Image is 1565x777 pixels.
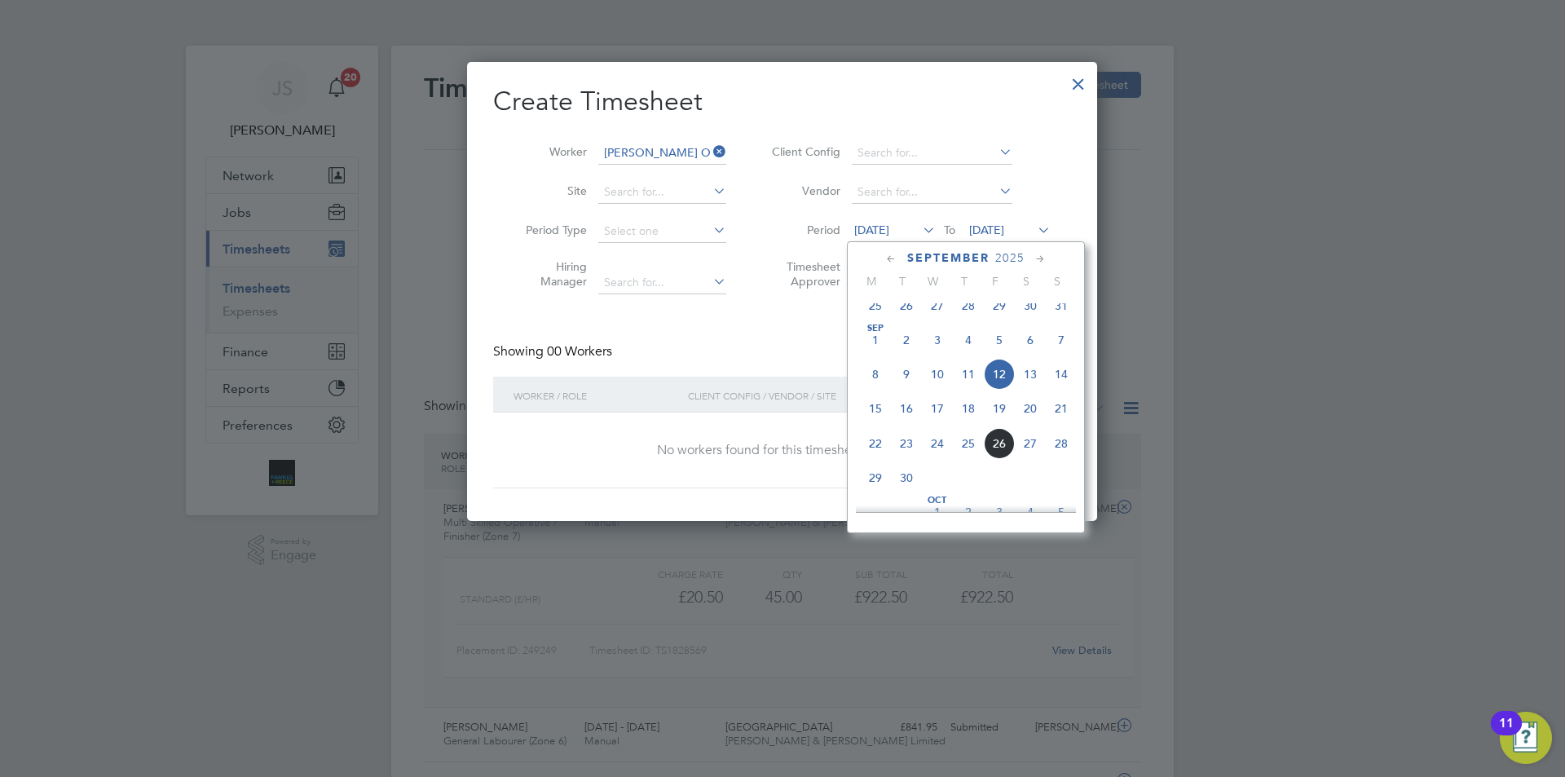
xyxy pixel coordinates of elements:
[767,183,840,198] label: Vendor
[1500,712,1552,764] button: Open Resource Center, 11 new notifications
[514,144,587,159] label: Worker
[984,497,1015,528] span: 3
[1011,274,1042,289] span: S
[1046,290,1077,321] span: 31
[854,223,889,237] span: [DATE]
[891,324,922,355] span: 2
[922,497,953,505] span: Oct
[1046,324,1077,355] span: 7
[922,290,953,321] span: 27
[953,428,984,459] span: 25
[1046,428,1077,459] span: 28
[1046,359,1077,390] span: 14
[980,274,1011,289] span: F
[860,290,891,321] span: 25
[922,359,953,390] span: 10
[922,324,953,355] span: 3
[514,259,587,289] label: Hiring Manager
[984,290,1015,321] span: 29
[1015,428,1046,459] span: 27
[547,343,612,360] span: 00 Workers
[891,393,922,424] span: 16
[860,324,891,355] span: 1
[514,223,587,237] label: Period Type
[891,462,922,493] span: 30
[598,181,726,204] input: Search for...
[984,428,1015,459] span: 26
[514,183,587,198] label: Site
[953,497,984,528] span: 2
[598,220,726,243] input: Select one
[891,428,922,459] span: 23
[860,428,891,459] span: 22
[939,219,960,241] span: To
[860,462,891,493] span: 29
[493,343,615,360] div: Showing
[509,377,684,414] div: Worker / Role
[1015,324,1046,355] span: 6
[984,324,1015,355] span: 5
[953,359,984,390] span: 11
[1046,393,1077,424] span: 21
[891,359,922,390] span: 9
[984,393,1015,424] span: 19
[1015,393,1046,424] span: 20
[856,274,887,289] span: M
[767,223,840,237] label: Period
[598,272,726,294] input: Search for...
[953,393,984,424] span: 18
[922,393,953,424] span: 17
[509,442,1055,459] div: No workers found for this timesheet period.
[922,497,953,528] span: 1
[918,274,949,289] span: W
[493,85,1071,119] h2: Create Timesheet
[969,223,1004,237] span: [DATE]
[684,377,946,414] div: Client Config / Vendor / Site
[1042,274,1073,289] span: S
[1499,723,1514,744] div: 11
[598,142,726,165] input: Search for...
[891,290,922,321] span: 26
[953,324,984,355] span: 4
[860,359,891,390] span: 8
[953,290,984,321] span: 28
[767,259,840,289] label: Timesheet Approver
[767,144,840,159] label: Client Config
[949,274,980,289] span: T
[1015,359,1046,390] span: 13
[852,181,1012,204] input: Search for...
[984,359,1015,390] span: 12
[922,428,953,459] span: 24
[852,142,1012,165] input: Search for...
[1046,497,1077,528] span: 5
[995,251,1025,265] span: 2025
[860,324,891,333] span: Sep
[887,274,918,289] span: T
[1015,290,1046,321] span: 30
[907,251,990,265] span: September
[1015,497,1046,528] span: 4
[860,393,891,424] span: 15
